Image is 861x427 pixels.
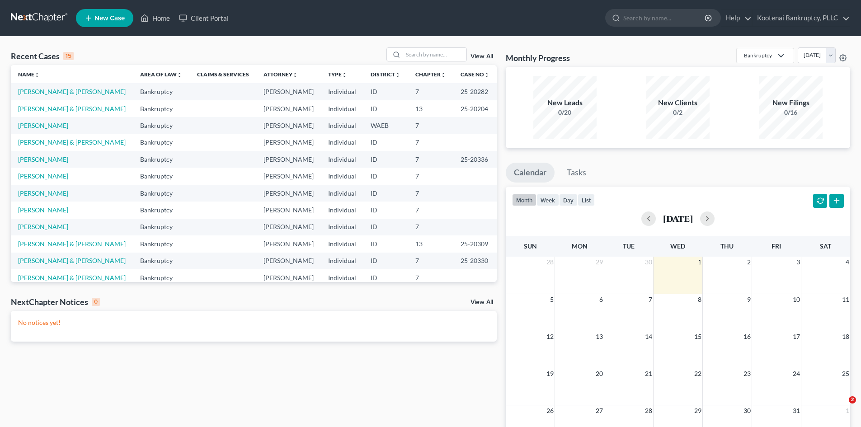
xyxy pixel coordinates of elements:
i: unfold_more [441,72,446,78]
span: 11 [841,294,850,305]
span: 1 [697,257,702,267]
td: 25-20282 [453,83,497,100]
h2: [DATE] [663,214,693,223]
td: [PERSON_NAME] [256,253,321,269]
span: 3 [795,257,801,267]
span: 12 [546,331,555,342]
span: 5 [549,294,555,305]
span: 14 [644,331,653,342]
span: 2 [849,396,856,404]
td: 25-20309 [453,235,497,252]
a: Case Nounfold_more [461,71,489,78]
td: 7 [408,202,453,218]
a: Attorneyunfold_more [263,71,298,78]
div: 0/16 [759,108,823,117]
span: Mon [572,242,588,250]
a: Tasks [559,163,594,183]
span: 29 [595,257,604,267]
td: 25-20204 [453,100,497,117]
div: 0 [92,298,100,306]
td: 7 [408,219,453,235]
td: Bankruptcy [133,117,189,134]
div: 0/20 [533,108,597,117]
td: 13 [408,235,453,252]
button: day [559,194,578,206]
span: New Case [94,15,125,22]
td: Individual [321,269,363,286]
td: Bankruptcy [133,269,189,286]
td: Individual [321,117,363,134]
td: [PERSON_NAME] [256,219,321,235]
iframe: Intercom live chat [830,396,852,418]
td: ID [363,151,408,168]
div: New Clients [646,98,710,108]
span: 15 [693,331,702,342]
td: [PERSON_NAME] [256,168,321,184]
span: 27 [595,405,604,416]
td: Bankruptcy [133,100,189,117]
input: Search by name... [403,48,466,61]
span: Wed [670,242,685,250]
span: 7 [648,294,653,305]
a: Help [721,10,752,26]
td: ID [363,235,408,252]
div: New Leads [533,98,597,108]
span: 30 [743,405,752,416]
div: NextChapter Notices [11,296,100,307]
i: unfold_more [395,72,400,78]
span: 25 [841,368,850,379]
td: ID [363,185,408,202]
span: 18 [841,331,850,342]
td: 7 [408,134,453,151]
td: [PERSON_NAME] [256,202,321,218]
td: Individual [321,235,363,252]
i: unfold_more [177,72,182,78]
a: [PERSON_NAME] [18,206,68,214]
td: 7 [408,168,453,184]
td: Bankruptcy [133,83,189,100]
span: 17 [792,331,801,342]
td: Individual [321,202,363,218]
span: Sat [820,242,831,250]
a: View All [470,53,493,60]
td: Bankruptcy [133,151,189,168]
div: 0/2 [646,108,710,117]
td: Bankruptcy [133,253,189,269]
td: ID [363,202,408,218]
span: 23 [743,368,752,379]
td: [PERSON_NAME] [256,185,321,202]
td: Individual [321,253,363,269]
a: [PERSON_NAME] & [PERSON_NAME] [18,138,126,146]
td: Bankruptcy [133,185,189,202]
td: ID [363,219,408,235]
a: Area of Lawunfold_more [140,71,182,78]
td: 7 [408,117,453,134]
span: 20 [595,368,604,379]
span: Sun [524,242,537,250]
a: Typeunfold_more [328,71,347,78]
span: 26 [546,405,555,416]
a: [PERSON_NAME] & [PERSON_NAME] [18,105,126,113]
div: Recent Cases [11,51,74,61]
td: [PERSON_NAME] [256,269,321,286]
td: ID [363,100,408,117]
a: [PERSON_NAME] [18,155,68,163]
td: [PERSON_NAME] [256,235,321,252]
span: 6 [598,294,604,305]
span: 29 [693,405,702,416]
td: ID [363,269,408,286]
h3: Monthly Progress [506,52,570,63]
a: [PERSON_NAME] [18,189,68,197]
td: ID [363,134,408,151]
td: Individual [321,185,363,202]
td: ID [363,253,408,269]
span: 8 [697,294,702,305]
td: Bankruptcy [133,202,189,218]
span: 9 [746,294,752,305]
td: 7 [408,83,453,100]
td: 7 [408,185,453,202]
th: Claims & Services [190,65,256,83]
td: 7 [408,253,453,269]
a: [PERSON_NAME] [18,122,68,129]
a: Kootenai Bankruptcy, PLLC [753,10,850,26]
